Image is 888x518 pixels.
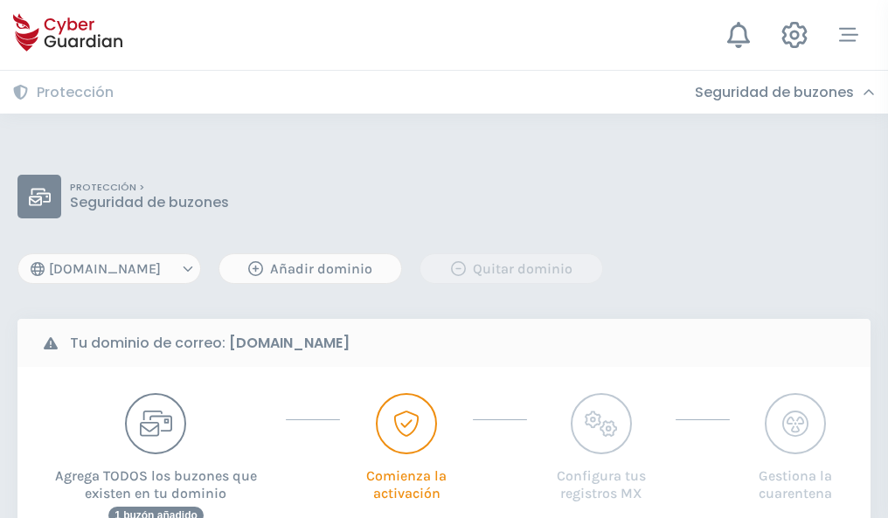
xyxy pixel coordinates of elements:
[545,393,657,502] button: Configura tus registros MX
[232,259,388,280] div: Añadir dominio
[357,393,455,502] button: Comienza la activación
[229,333,350,353] strong: [DOMAIN_NAME]
[434,259,589,280] div: Quitar dominio
[747,393,844,502] button: Gestiona la cuarentena
[70,333,350,354] b: Tu dominio de correo:
[747,454,844,502] p: Gestiona la cuarentena
[70,182,229,194] p: PROTECCIÓN >
[695,84,854,101] h3: Seguridad de buzones
[44,454,268,502] p: Agrega TODOS los buzones que existen en tu dominio
[695,84,875,101] div: Seguridad de buzones
[545,454,657,502] p: Configura tus registros MX
[420,253,603,284] button: Quitar dominio
[219,253,402,284] button: Añadir dominio
[37,84,114,101] h3: Protección
[70,194,229,211] p: Seguridad de buzones
[357,454,455,502] p: Comienza la activación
